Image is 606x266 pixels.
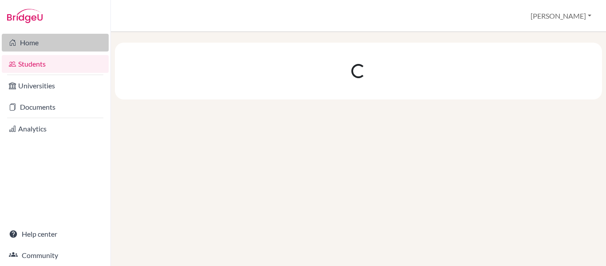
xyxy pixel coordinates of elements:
a: Help center [2,225,109,243]
a: Community [2,246,109,264]
a: Analytics [2,120,109,138]
button: [PERSON_NAME] [527,8,595,24]
img: Bridge-U [7,9,43,23]
a: Home [2,34,109,52]
a: Universities [2,77,109,95]
a: Documents [2,98,109,116]
a: Students [2,55,109,73]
